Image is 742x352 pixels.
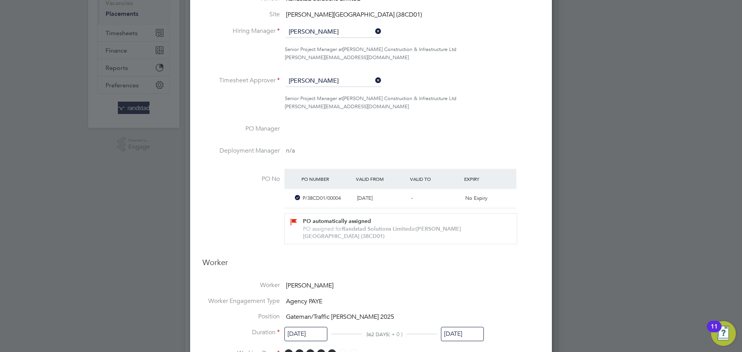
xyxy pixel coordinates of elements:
[285,54,539,62] div: [PERSON_NAME][EMAIL_ADDRESS][DOMAIN_NAME]
[285,46,343,53] span: Senior Project Manager at
[343,46,456,53] span: [PERSON_NAME] Construction & Infrastructure Ltd
[711,321,736,346] button: Open Resource Center, 11 new notifications
[203,27,280,35] label: Hiring Manager
[286,75,381,87] input: Search for...
[462,192,516,205] div: No Expiry
[203,328,280,337] label: Duration
[303,226,461,240] b: [PERSON_NAME][GEOGRAPHIC_DATA] (38CD01)
[462,172,516,186] div: Expiry
[286,282,334,289] span: [PERSON_NAME]
[285,103,409,110] span: [PERSON_NAME][EMAIL_ADDRESS][DOMAIN_NAME]
[408,192,462,205] div: -
[203,147,280,155] label: Deployment Manager
[203,125,280,133] label: PO Manager
[285,95,343,102] span: Senior Project Manager at
[203,10,280,19] label: Site
[408,172,462,186] div: Valid To
[342,226,412,232] b: Randstad Solutions Limited
[286,298,322,305] span: Agency PAYE
[343,95,456,102] span: [PERSON_NAME] Construction & Infrastructure Ltd
[354,192,408,205] div: [DATE]
[203,313,280,321] label: Position
[286,26,381,38] input: Search for...
[203,175,280,183] label: PO No
[388,331,403,338] span: ( + 0 )
[300,172,354,186] div: PO Number
[354,172,408,186] div: Valid From
[303,225,507,240] div: PO assigned for at
[366,331,388,338] span: 362 DAYS
[303,218,371,224] b: PO automatically assigned
[203,297,280,305] label: Worker Engagement Type
[203,77,280,85] label: Timesheet Approver
[300,192,354,205] div: P/38CD01/00004
[286,313,394,321] span: Gateman/Traffic [PERSON_NAME] 2025
[286,147,295,155] span: n/a
[711,326,718,337] div: 11
[203,281,280,289] label: Worker
[286,11,422,19] span: [PERSON_NAME][GEOGRAPHIC_DATA] (38CD01)
[441,327,484,341] input: Select one
[203,257,539,274] h3: Worker
[284,327,327,341] input: Select one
